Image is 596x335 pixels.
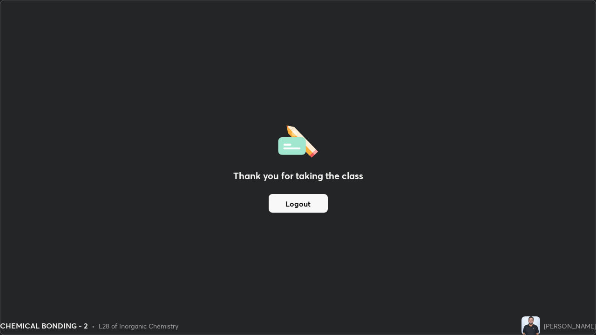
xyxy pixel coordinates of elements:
[521,316,540,335] img: e1c97fa6ee1c4dd2a6afcca3344b7cb0.jpg
[92,321,95,331] div: •
[278,122,318,158] img: offlineFeedback.1438e8b3.svg
[99,321,178,331] div: L28 of Inorganic Chemistry
[269,194,328,213] button: Logout
[544,321,596,331] div: [PERSON_NAME]
[233,169,363,183] h2: Thank you for taking the class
